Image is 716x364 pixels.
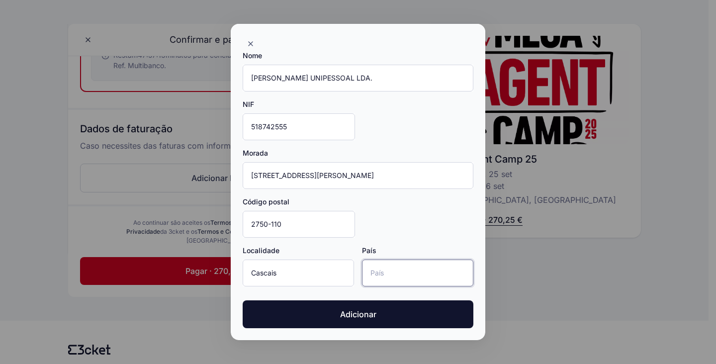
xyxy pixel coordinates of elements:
[243,65,473,91] input: Nome
[243,246,279,256] label: Localidade
[340,308,376,320] span: Adicionar
[243,197,289,207] label: Código postal
[243,99,254,109] label: NIF
[243,148,268,158] label: Morada
[362,246,376,256] label: País
[243,162,473,189] input: Morada
[243,300,473,328] button: Adicionar
[243,260,354,286] input: Localidade
[243,113,355,140] input: NIF
[243,51,262,61] label: Nome
[362,260,473,286] input: País
[243,211,355,238] input: Código postal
